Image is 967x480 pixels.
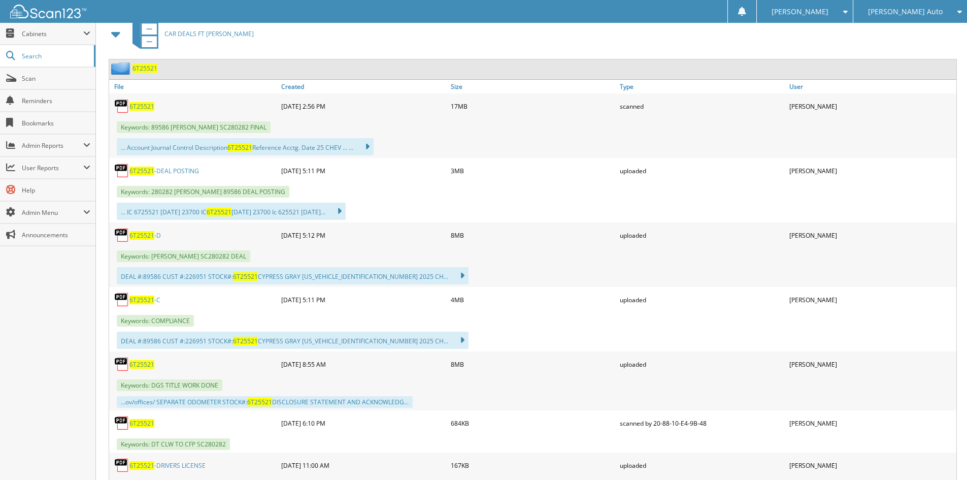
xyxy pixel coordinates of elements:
[448,354,618,374] div: 8MB
[247,398,272,406] span: 6T25521
[22,119,90,127] span: Bookmarks
[117,379,222,391] span: Keywords: DGS TITLE WORK DONE
[114,99,129,114] img: PDF.png
[129,231,154,240] span: 6T25521
[787,354,956,374] div: [PERSON_NAME]
[129,461,154,470] span: 6T25521
[129,419,154,428] a: 6T25521
[22,29,83,38] span: Cabinets
[129,461,206,470] a: 6T25521-DRIVERS LICENSE
[617,96,787,116] div: scanned
[22,164,83,172] span: User Reports
[129,102,154,111] a: 6T25521
[279,455,448,475] div: [DATE] 11:00 AM
[117,138,374,155] div: ... Account Journal Control Description Reference Acctg. Date 25 CHEV ... ...
[868,9,943,15] span: [PERSON_NAME] Auto
[787,290,956,310] div: [PERSON_NAME]
[787,96,956,116] div: [PERSON_NAME]
[22,141,83,150] span: Admin Reports
[617,413,787,433] div: scanned by 20-88-10-E4-9B-48
[117,267,469,284] div: DEAL #:89586 CUST #:226951 STOCK#: CYPRESS GRAY [US_VEHICLE_IDENTIFICATION_NUMBER] 2025 CH...
[129,167,199,175] a: 6T25521-DEAL POSTING
[129,296,154,304] span: 6T25521
[117,438,230,450] span: Keywords: DT CLW TO CFP SC280282
[126,14,254,54] a: CAR DEALS FT [PERSON_NAME]
[787,161,956,181] div: [PERSON_NAME]
[448,225,618,245] div: 8MB
[448,455,618,475] div: 167KB
[279,96,448,116] div: [DATE] 2:56 PM
[117,250,250,262] span: Keywords: [PERSON_NAME] SC280282 DEAL
[129,296,160,304] a: 6T25521-C
[22,231,90,239] span: Announcements
[117,186,289,198] span: Keywords: 280282 [PERSON_NAME] 89586 DEAL POSTING
[448,161,618,181] div: 3MB
[772,9,828,15] span: [PERSON_NAME]
[617,290,787,310] div: uploaded
[117,315,194,327] span: Keywords: COMPLIANCE
[10,5,86,18] img: scan123-logo-white.svg
[617,161,787,181] div: uploaded
[114,415,129,431] img: PDF.png
[114,292,129,307] img: PDF.png
[787,80,956,93] a: User
[617,354,787,374] div: uploaded
[617,225,787,245] div: uploaded
[114,163,129,178] img: PDF.png
[279,413,448,433] div: [DATE] 6:10 PM
[448,290,618,310] div: 4MB
[207,208,231,216] span: 6T25521
[117,203,346,220] div: ... IC 6725521 [DATE] 23700 IC [DATE] 23700 Ic 625521 [DATE]...
[279,161,448,181] div: [DATE] 5:11 PM
[117,332,469,349] div: DEAL #:89586 CUST #:226951 STOCK#: CYPRESS GRAY [US_VEHICLE_IDENTIFICATION_NUMBER] 2025 CH...
[448,413,618,433] div: 684KB
[114,357,129,372] img: PDF.png
[448,96,618,116] div: 17MB
[22,186,90,195] span: Help
[448,80,618,93] a: Size
[233,272,258,281] span: 6T25521
[117,121,271,133] span: Keywords: 89586 [PERSON_NAME] SC280282 FINAL
[787,413,956,433] div: [PERSON_NAME]
[279,290,448,310] div: [DATE] 5:11 PM
[787,225,956,245] div: [PERSON_NAME]
[617,455,787,475] div: uploaded
[117,396,413,408] div: ...ov/offices/ SEPARATE ODOMETER STOCK#: DISCLOSURE STATEMENT AND ACKNOWLEDG...
[129,360,154,369] a: 6T25521
[787,455,956,475] div: [PERSON_NAME]
[22,74,90,83] span: Scan
[164,29,254,38] span: CAR DEALS FT [PERSON_NAME]
[114,458,129,473] img: PDF.png
[279,225,448,245] div: [DATE] 5:12 PM
[109,80,279,93] a: File
[279,354,448,374] div: [DATE] 8:55 AM
[129,167,154,175] span: 6T25521
[129,231,161,240] a: 6T25521-D
[233,337,258,345] span: 6T25521
[22,208,83,217] span: Admin Menu
[617,80,787,93] a: Type
[22,97,90,105] span: Reminders
[279,80,448,93] a: Created
[916,431,967,480] iframe: Chat Widget
[227,143,252,152] span: 6T25521
[111,62,132,75] img: folder2.png
[132,64,157,73] a: 6T25521
[114,228,129,243] img: PDF.png
[22,52,89,60] span: Search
